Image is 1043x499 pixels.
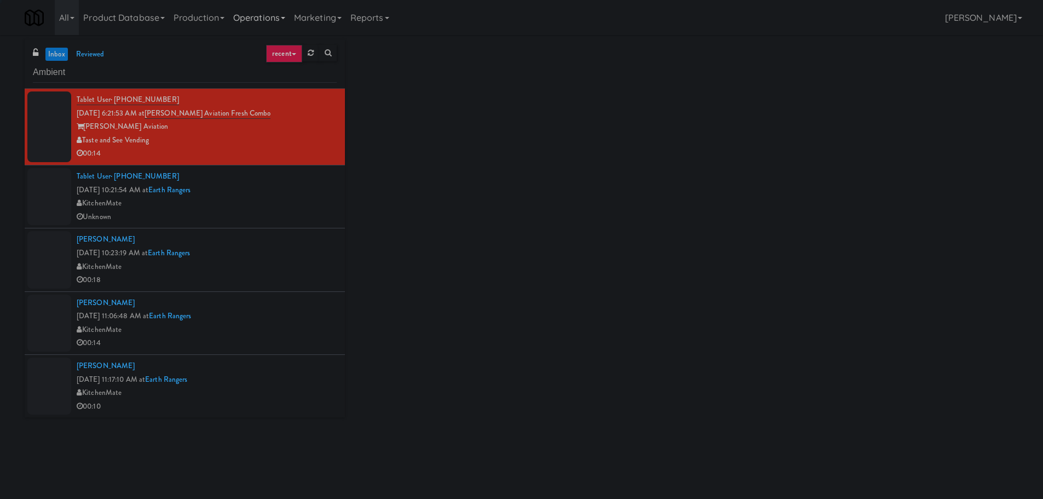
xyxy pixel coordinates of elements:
span: · [PHONE_NUMBER] [111,94,179,105]
a: Earth Rangers [148,248,190,258]
span: [DATE] 10:21:54 AM at [77,185,148,195]
div: 00:18 [77,273,337,287]
a: [PERSON_NAME] [77,234,135,244]
li: Tablet User· [PHONE_NUMBER][DATE] 6:21:53 AM at[PERSON_NAME] Aviation Fresh Combo[PERSON_NAME] Av... [25,89,345,165]
a: Earth Rangers [149,311,191,321]
div: [PERSON_NAME] Aviation [77,120,337,134]
a: Earth Rangers [148,185,191,195]
div: 00:14 [77,147,337,160]
div: KitchenMate [77,386,337,400]
a: reviewed [73,48,107,61]
a: recent [266,45,302,62]
div: KitchenMate [77,260,337,274]
div: 00:14 [77,336,337,350]
a: [PERSON_NAME] [77,297,135,308]
div: Taste and See Vending [77,134,337,147]
li: [PERSON_NAME][DATE] 11:17:10 AM atEarth RangersKitchenMate00:10 [25,355,345,418]
a: inbox [45,48,68,61]
span: [DATE] 11:06:48 AM at [77,311,149,321]
div: 00:10 [77,400,337,414]
span: · [PHONE_NUMBER] [111,171,179,181]
a: Tablet User· [PHONE_NUMBER] [77,94,179,105]
div: KitchenMate [77,323,337,337]
li: [PERSON_NAME][DATE] 11:06:48 AM atEarth RangersKitchenMate00:14 [25,292,345,355]
a: [PERSON_NAME] [77,360,135,371]
a: Tablet User· [PHONE_NUMBER] [77,171,179,181]
span: [DATE] 11:17:10 AM at [77,374,145,385]
li: [PERSON_NAME][DATE] 10:23:19 AM atEarth RangersKitchenMate00:18 [25,228,345,291]
div: KitchenMate [77,197,337,210]
a: Earth Rangers [145,374,187,385]
img: Micromart [25,8,44,27]
a: [PERSON_NAME] Aviation Fresh Combo [145,108,270,119]
input: Search vision orders [33,62,337,83]
span: [DATE] 6:21:53 AM at [77,108,145,118]
li: Tablet User· [PHONE_NUMBER][DATE] 10:21:54 AM atEarth RangersKitchenMateUnknown [25,165,345,228]
span: [DATE] 10:23:19 AM at [77,248,148,258]
div: Unknown [77,210,337,224]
